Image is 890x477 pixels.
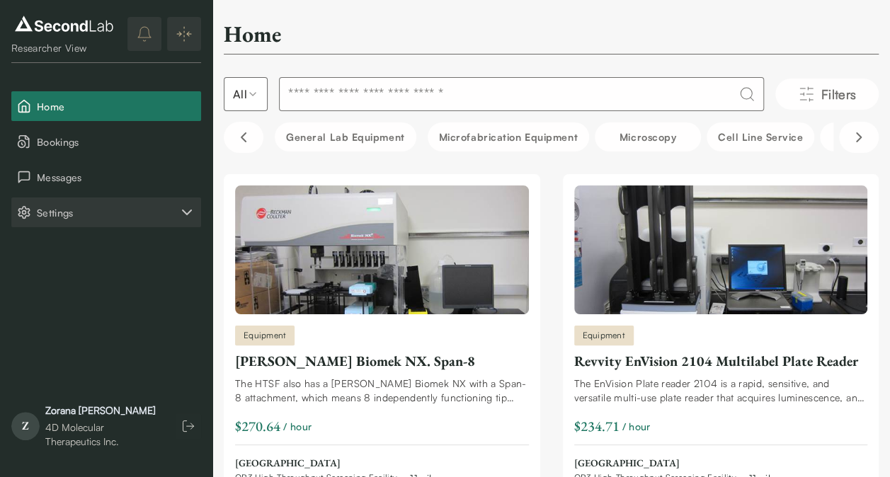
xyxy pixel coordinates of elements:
[574,456,780,471] span: [GEOGRAPHIC_DATA]
[235,377,529,405] div: The HTSF also has a [PERSON_NAME] Biomek NX with a Span-8 attachment, which means 8 independently...
[224,122,263,153] button: Scroll left
[11,91,201,121] button: Home
[37,170,195,185] span: Messages
[839,122,879,153] button: Scroll right
[37,99,195,114] span: Home
[574,185,868,314] img: Revvity EnVision 2104 Multilabel Plate Reader
[244,329,286,342] span: Equipment
[428,122,589,151] button: Microfabrication Equipment
[595,122,701,151] button: Microscopy
[37,205,178,220] span: Settings
[167,17,201,51] button: Expand/Collapse sidebar
[127,17,161,51] button: notifications
[235,416,280,436] div: $270.64
[11,162,201,192] button: Messages
[574,377,868,405] div: The EnVision Plate reader 2104 is a rapid, sensitive, and versatile multi-use plate reader that a...
[11,197,201,227] div: Settings sub items
[235,456,441,471] span: [GEOGRAPHIC_DATA]
[45,420,161,449] div: 4D Molecular Therapeutics Inc.
[11,13,117,35] img: logo
[275,122,416,151] button: General Lab equipment
[622,419,651,434] span: / hour
[235,185,529,314] img: Beckman-Coulter Biomek NX. Span-8
[224,20,281,48] h2: Home
[775,79,879,110] button: Filters
[11,41,117,55] div: Researcher View
[11,197,201,227] button: Settings
[176,413,201,439] button: Log out
[707,122,814,151] button: Cell line service
[574,351,868,371] div: Revvity EnVision 2104 Multilabel Plate Reader
[235,351,529,371] div: [PERSON_NAME] Biomek NX. Span-8
[45,403,161,418] div: Zorana [PERSON_NAME]
[574,416,620,436] div: $234.71
[11,127,201,156] button: Bookings
[583,329,625,342] span: Equipment
[11,412,40,440] span: Z
[224,77,268,111] button: Select listing type
[821,84,856,104] span: Filters
[283,419,312,434] span: / hour
[37,134,195,149] span: Bookings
